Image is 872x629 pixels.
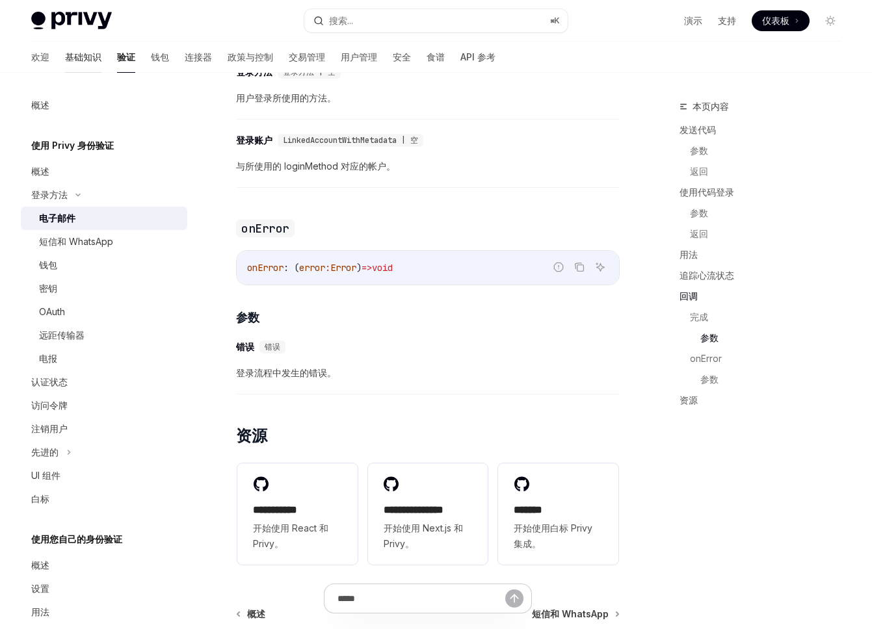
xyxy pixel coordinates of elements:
[680,120,851,140] a: 发送代码
[236,220,295,237] code: onError
[690,203,851,224] a: 参数
[31,493,49,504] font: 白标
[21,577,187,600] a: 设置
[21,230,187,253] a: 短信和 WhatsApp
[21,324,187,347] a: 远距传输器
[299,262,325,274] span: error
[680,265,851,286] a: 追踪心流状态
[21,394,187,417] a: 访问令牌
[21,253,187,277] a: 钱包
[341,42,377,73] a: 用户管理
[393,42,411,73] a: 安全
[236,311,259,324] font: 参数
[185,51,212,62] font: 连接器
[228,51,273,62] font: 政策与控制
[693,101,729,112] font: 本页内容
[151,42,169,73] a: 钱包
[680,249,698,260] font: 用法
[393,51,411,62] font: 安全
[253,522,328,549] font: 开始使用 React 和 Privy。
[680,182,851,203] a: 使用代码登录
[117,42,135,73] a: 验证
[31,376,68,387] font: 认证状态
[690,353,722,364] font: onError
[236,367,336,378] font: 登录流程中发生的错误。
[284,262,299,274] span: : (
[21,464,187,487] a: UI 组件
[690,145,708,156] font: 参数
[21,160,187,183] a: 概述
[185,42,212,73] a: 连接器
[700,332,719,343] font: 参数
[554,16,560,25] font: K
[341,51,377,62] font: 用户管理
[680,390,851,411] a: 资源
[31,470,60,481] font: UI 组件
[31,533,122,545] font: 使用您自己的身份验证
[680,270,734,281] font: 追踪心流状态
[680,244,851,265] a: 用法
[304,9,567,32] button: 搜索...⌘K
[39,236,113,247] font: 短信和 WhatsApp
[372,262,393,274] span: void
[690,161,851,182] a: 返回
[31,166,49,177] font: 概述
[680,290,698,302] font: 回调
[21,94,187,117] a: 概述
[247,262,284,274] span: onError
[690,224,851,244] a: 返回
[690,228,708,239] font: 返回
[265,342,280,352] font: 错误
[356,262,362,274] span: )
[39,329,85,340] font: 远距传输器
[592,259,609,276] button: 询问人工智能
[21,347,187,370] a: 电报
[680,124,716,135] font: 发送代码
[21,487,187,511] a: 白标
[684,15,702,26] font: 演示
[460,42,495,73] a: API 参考
[39,353,57,364] font: 电报
[21,417,187,441] a: 注销用户
[21,554,187,577] a: 概述
[329,15,353,26] font: 搜索...
[718,15,736,26] font: 支持
[505,589,523,608] button: 发送消息
[752,10,810,31] a: 仪表板
[21,300,187,324] a: OAuth
[289,42,325,73] a: 交易管理
[680,286,851,307] a: 回调
[700,369,851,390] a: 参数
[65,42,101,73] a: 基础知识
[680,394,698,405] font: 资源
[228,42,273,73] a: 政策与控制
[236,426,267,445] font: 资源
[700,327,851,348] a: 参数
[690,207,708,218] font: 参数
[236,92,336,103] font: 用户登录所使用的方法。
[31,99,49,110] font: 概述
[117,51,135,62] font: 验证
[21,277,187,300] a: 密钥
[31,446,59,457] font: 先进的
[820,10,841,31] button: 切换暗模式
[700,374,719,385] font: 参数
[236,135,272,146] font: 登录账户
[31,42,49,73] a: 欢迎
[21,370,187,394] a: 认证状态
[684,14,702,27] a: 演示
[325,262,330,274] span: :
[31,140,114,151] font: 使用 Privy 身份验证
[31,189,68,200] font: 登录方法
[427,51,445,62] font: 食谱
[718,14,736,27] a: 支持
[550,16,554,25] font: ⌘
[31,51,49,62] font: 欢迎
[690,348,851,369] a: onError
[283,135,418,146] font: LinkedAccountWithMetadata | 空
[31,606,49,617] font: 用法
[289,51,325,62] font: 交易管理
[236,160,395,172] font: 与所使用的 loginMethod 对应的帐户。
[690,140,851,161] a: 参数
[65,51,101,62] font: 基础知识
